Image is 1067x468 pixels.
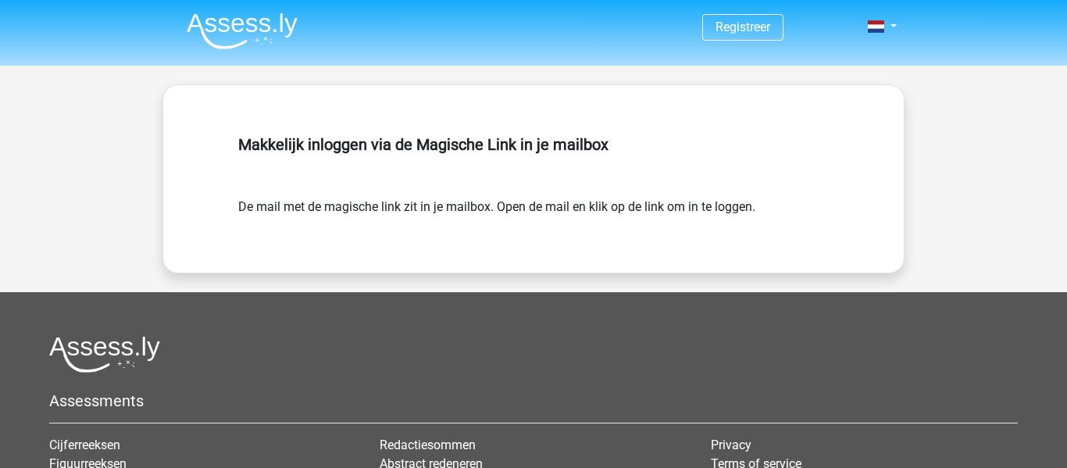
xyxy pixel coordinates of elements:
[715,20,770,34] a: Registreer
[49,438,120,452] a: Cijferreeksen
[380,438,476,452] a: Redactiesommen
[187,13,298,49] img: Assessly
[711,438,751,452] a: Privacy
[49,336,160,373] img: Assessly logo
[238,135,829,154] h5: Makkelijk inloggen via de Magische Link in je mailbox
[238,198,829,216] form: De mail met de magische link zit in je mailbox. Open de mail en klik op de link om in te loggen.
[49,391,1018,410] h5: Assessments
